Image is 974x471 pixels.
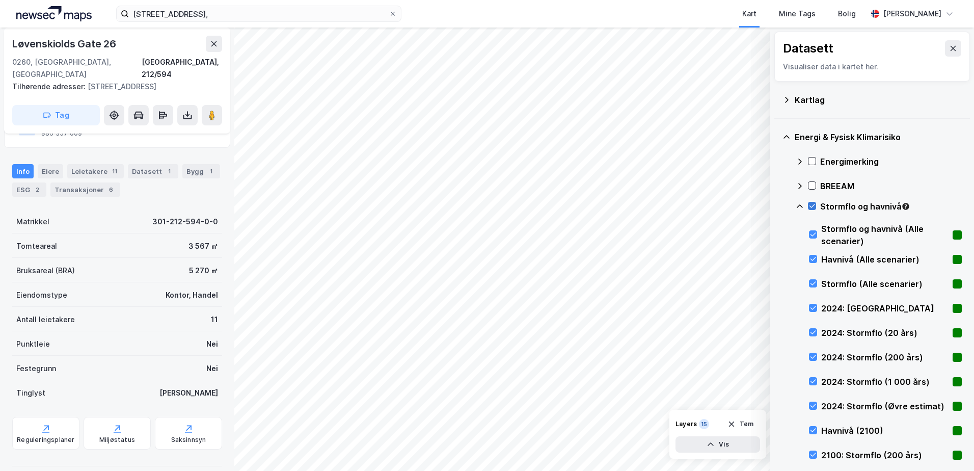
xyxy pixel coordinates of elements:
div: Bygg [182,164,220,178]
input: Søk på adresse, matrikkel, gårdeiere, leietakere eller personer [129,6,389,21]
div: [STREET_ADDRESS] [12,81,214,93]
div: 15 [699,419,709,429]
div: 2 [32,185,42,195]
div: 1 [206,166,216,176]
div: Visualiser data i kartet her. [783,61,961,73]
div: 301-212-594-0-0 [152,216,218,228]
div: Kontrollprogram for chat [923,422,974,471]
div: Datasett [128,164,178,178]
div: [PERSON_NAME] [883,8,941,20]
div: Stormflo og havnivå [820,200,962,213]
div: 6 [106,185,116,195]
div: 2024: [GEOGRAPHIC_DATA] [821,302,949,315]
div: Havnivå (2100) [821,425,949,437]
button: Tøm [721,416,760,432]
div: Stormflo og havnivå (Alle scenarier) [821,223,949,247]
div: 0260, [GEOGRAPHIC_DATA], [GEOGRAPHIC_DATA] [12,56,142,81]
div: Tomteareal [16,240,57,252]
div: Eiendomstype [16,289,67,301]
div: Info [12,164,34,178]
iframe: Chat Widget [923,422,974,471]
div: Stormflo (Alle scenarier) [821,278,949,290]
div: 1 [164,166,174,176]
div: Miljøstatus [99,436,135,444]
div: BREEAM [820,180,962,192]
div: Datasett [783,40,833,57]
div: Bolig [838,8,856,20]
div: Kartlag [795,94,962,106]
div: Eiere [38,164,63,178]
div: Antall leietakere [16,313,75,326]
img: logo.a4113a55bc3d86da70a041830d287a7e.svg [16,6,92,21]
span: Tilhørende adresser: [12,82,88,91]
div: Bruksareal (BRA) [16,265,75,277]
div: 2024: Stormflo (1 000 års) [821,376,949,388]
div: Tinglyst [16,387,45,399]
div: Nei [206,338,218,350]
div: 11 [110,166,120,176]
div: [PERSON_NAME] [159,387,218,399]
div: ESG [12,182,46,197]
div: Nei [206,362,218,375]
div: 2024: Stormflo (Øvre estimat) [821,400,949,412]
div: Energi & Fysisk Klimarisiko [795,131,962,143]
div: [GEOGRAPHIC_DATA], 212/594 [142,56,222,81]
div: Energimerking [820,155,962,168]
div: 2024: Stormflo (20 års) [821,327,949,339]
div: 2024: Stormflo (200 års) [821,351,949,363]
button: Vis [675,436,760,453]
div: Kontor, Handel [166,289,218,301]
div: Reguleringsplaner [17,436,74,444]
div: Layers [675,420,697,428]
div: 5 270 ㎡ [189,265,218,277]
div: Mine Tags [779,8,816,20]
div: 3 567 ㎡ [188,240,218,252]
div: Matrikkel [16,216,49,228]
div: 11 [211,313,218,326]
div: Transaksjoner [50,182,120,197]
div: Leietakere [67,164,124,178]
button: Tag [12,105,100,125]
div: Løvenskiolds Gate 26 [12,36,118,52]
div: Festegrunn [16,362,56,375]
div: Punktleie [16,338,50,350]
div: Havnivå (Alle scenarier) [821,253,949,266]
div: Kart [742,8,756,20]
div: Tooltip anchor [901,202,910,211]
div: 2100: Stormflo (200 års) [821,449,949,461]
div: Saksinnsyn [171,436,206,444]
